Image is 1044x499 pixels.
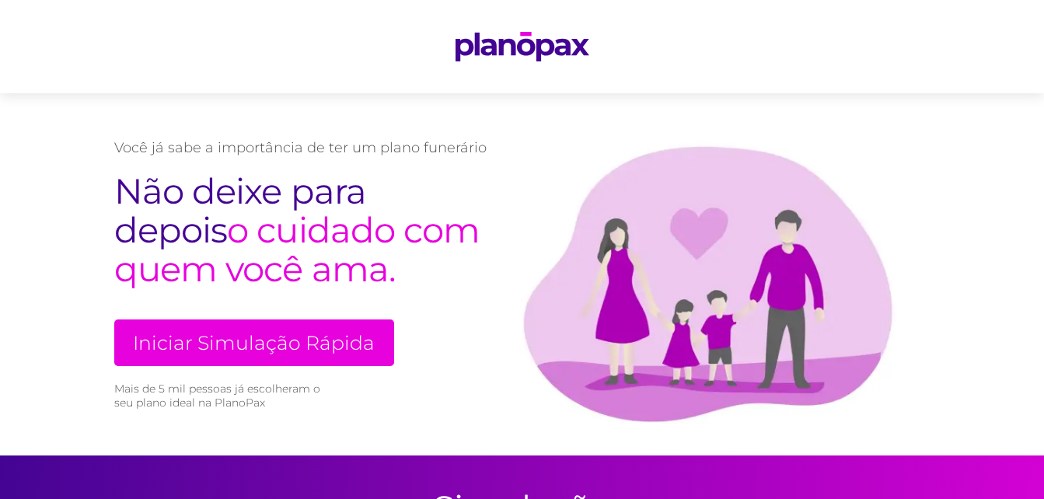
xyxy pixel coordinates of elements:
[114,139,487,156] p: Você já sabe a importância de ter um plano funerário
[114,169,366,251] span: Não deixe para depois
[114,382,328,410] small: Mais de 5 mil pessoas já escolheram o seu plano ideal na PlanoPax
[487,124,931,424] img: family
[114,172,487,288] h2: o cuidado com quem você ama.
[114,319,394,366] a: Iniciar Simulação Rápida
